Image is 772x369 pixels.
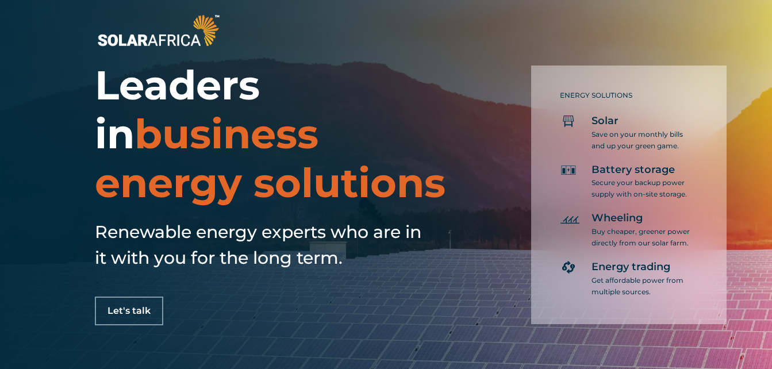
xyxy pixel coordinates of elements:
[592,114,619,128] span: Solar
[592,275,692,298] p: Get affordable power from multiple sources.
[592,129,692,152] p: Save on your monthly bills and up your green game.
[592,212,643,225] span: Wheeling
[560,91,692,99] h5: ENERGY SOLUTIONS
[107,306,151,316] span: Let's talk
[95,219,428,271] h5: Renewable energy experts who are in it with you for the long term.
[592,177,692,200] p: Secure your backup power supply with on-site storage.
[592,226,692,249] p: Buy cheaper, greener power directly from our solar farm.
[95,61,454,207] h1: Leaders in
[95,297,163,325] a: Let's talk
[592,260,670,274] span: Energy trading
[592,163,675,177] span: Battery storage
[95,109,445,207] span: business energy solutions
